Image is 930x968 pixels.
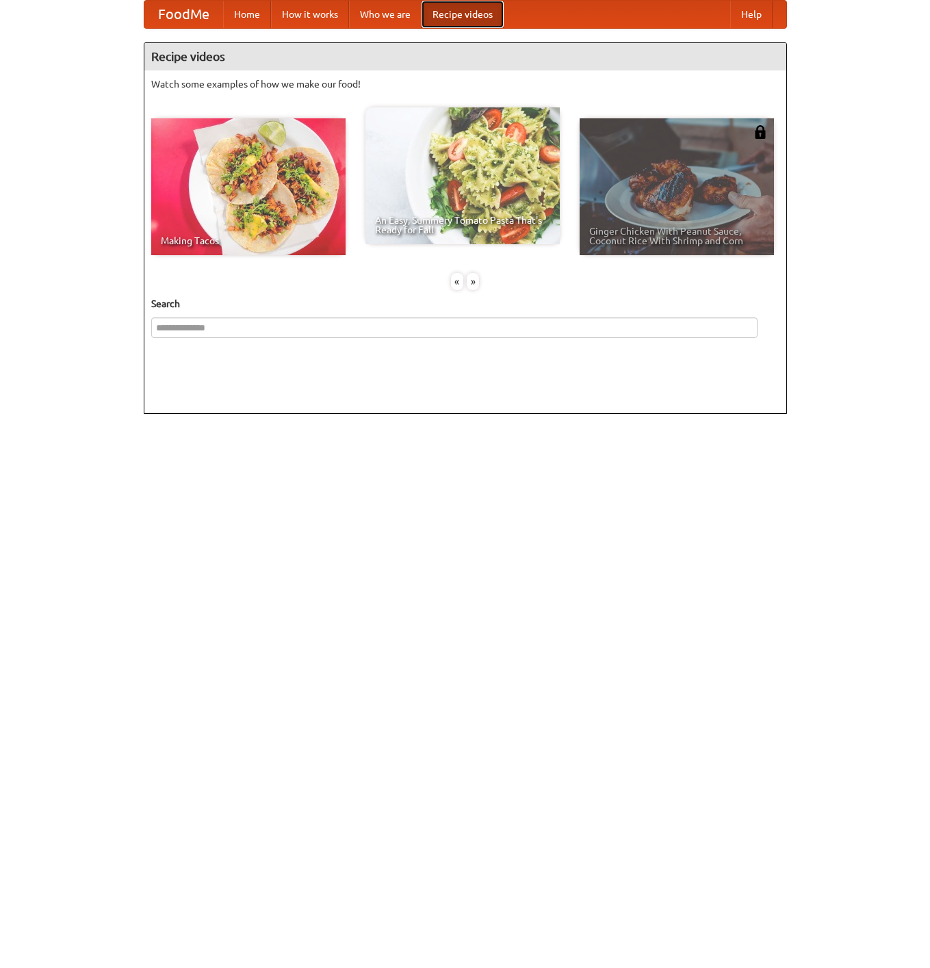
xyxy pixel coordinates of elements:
a: An Easy, Summery Tomato Pasta That's Ready for Fall [365,107,560,244]
a: Making Tacos [151,118,346,255]
a: Home [223,1,271,28]
a: How it works [271,1,349,28]
p: Watch some examples of how we make our food! [151,77,779,91]
a: FoodMe [144,1,223,28]
div: » [467,273,479,290]
img: 483408.png [753,125,767,139]
span: An Easy, Summery Tomato Pasta That's Ready for Fall [375,215,550,235]
span: Making Tacos [161,236,336,246]
div: « [451,273,463,290]
h4: Recipe videos [144,43,786,70]
h5: Search [151,297,779,311]
a: Who we are [349,1,422,28]
a: Recipe videos [422,1,504,28]
a: Help [730,1,773,28]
